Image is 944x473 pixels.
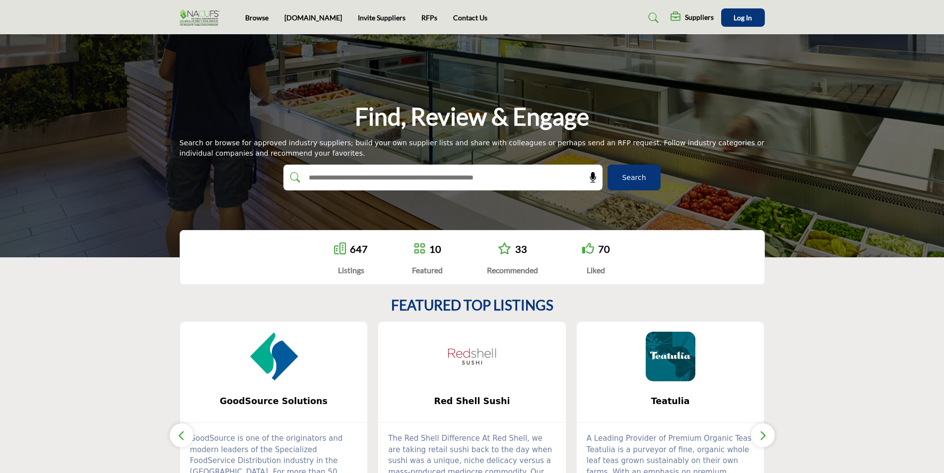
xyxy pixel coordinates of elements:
img: Site Logo [180,9,224,26]
a: 10 [429,243,441,255]
a: 647 [350,243,368,255]
h5: Suppliers [685,13,714,22]
div: Featured [412,264,443,276]
span: Teatulia [592,395,749,408]
span: Search [622,173,646,183]
button: Search [607,165,661,190]
a: 70 [598,243,610,255]
a: [DOMAIN_NAME] [284,13,342,22]
img: Red Shell Sushi [447,332,497,381]
div: Liked [582,264,610,276]
span: Red Shell Sushi [393,395,551,408]
div: Recommended [487,264,538,276]
b: GoodSource Solutions [195,388,353,414]
a: Invite Suppliers [358,13,405,22]
a: RFPs [421,13,437,22]
a: GoodSource Solutions [180,388,368,414]
button: Log In [721,8,765,27]
h2: FEATURED TOP LISTINGS [391,297,553,314]
a: 33 [515,243,527,255]
img: Teatulia [646,332,695,381]
a: Search [639,10,665,26]
h1: Find, Review & Engage [355,101,589,132]
b: Red Shell Sushi [393,388,551,414]
a: Go to Recommended [498,242,511,256]
div: Listings [334,264,368,276]
a: Teatulia [577,388,764,414]
a: Go to Featured [413,242,425,256]
div: Search or browse for approved industry suppliers; build your own supplier lists and share with co... [180,138,765,159]
b: Teatulia [592,388,749,414]
img: GoodSource Solutions [249,332,298,381]
i: Go to Liked [582,242,594,254]
a: Contact Us [453,13,487,22]
a: Red Shell Sushi [378,388,566,414]
span: GoodSource Solutions [195,395,353,408]
div: Suppliers [671,12,714,24]
span: Log In [734,13,752,22]
a: Browse [245,13,269,22]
